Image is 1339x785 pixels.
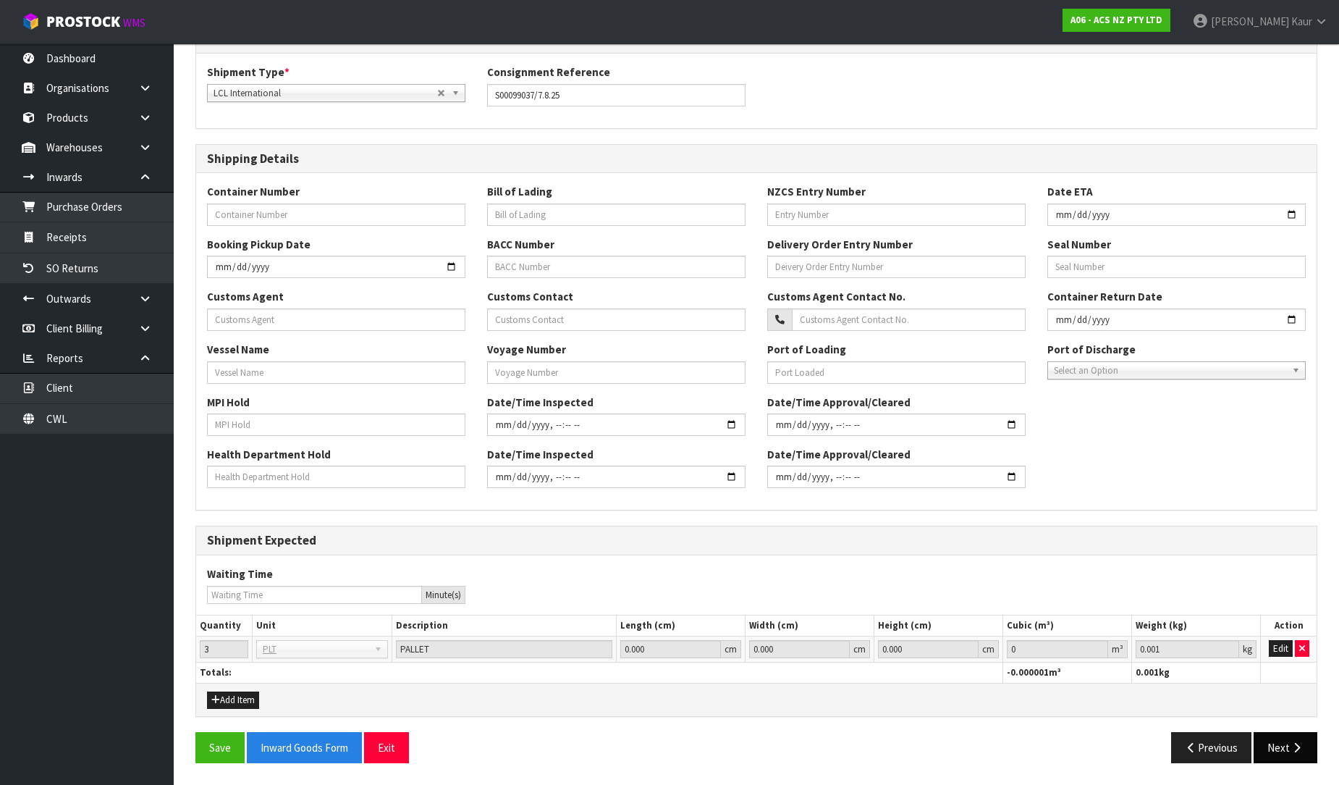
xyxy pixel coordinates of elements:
[263,641,369,658] span: PLT
[1108,640,1128,658] div: m³
[1047,342,1136,357] label: Port of Discharge
[1269,640,1293,658] button: Edit
[207,152,1306,166] h3: Shipping Details
[1254,732,1317,763] button: Next
[1171,732,1252,763] button: Previous
[207,289,284,304] label: Customs Agent
[767,414,1026,436] input: Date/Time Inspected
[1136,666,1159,679] span: 0.001
[1047,184,1093,199] label: Date ETA
[767,361,1026,384] input: Port Loaded
[487,237,554,252] label: BACC Number
[620,640,721,658] input: Length
[207,447,331,462] label: Health Department Hold
[487,64,610,80] label: Consignment Reference
[1047,289,1162,304] label: Container Return Date
[1003,662,1132,683] th: m³
[487,184,552,199] label: Bill of Lading
[207,308,465,331] input: Customs Agent
[487,466,745,488] input: Date/Time Inspected
[1007,666,1049,679] span: -0.000001
[1261,616,1317,637] th: Action
[46,12,120,31] span: ProStock
[1136,640,1239,658] input: Weight
[487,308,745,331] input: Customs Contact
[392,616,617,637] th: Description
[721,640,741,658] div: cm
[207,361,465,384] input: Vessel Name
[749,640,850,658] input: Width
[207,586,422,604] input: Waiting Time
[487,84,745,106] input: Consignment Reference
[214,85,437,102] span: LCL International
[364,732,409,763] button: Exit
[1063,9,1170,32] a: A06 - ACS NZ PTY LTD
[195,732,245,763] button: Save
[767,395,911,410] label: Date/Time Approval/Cleared
[1007,640,1108,658] input: Cubic
[396,640,612,658] input: Description
[767,203,1026,226] input: Entry Number
[22,12,40,30] img: cube-alt.png
[1239,640,1256,658] div: kg
[200,640,248,658] input: Quantity
[792,308,1026,331] input: Customs Agent Contact No.
[979,640,999,658] div: cm
[422,586,465,604] div: Minute(s)
[487,414,745,436] input: Date/Time Inspected
[767,289,905,304] label: Customs Agent Contact No.
[207,466,465,488] input: Health Department Hold
[207,33,1306,46] h3: General Information
[745,616,874,637] th: Width (cm)
[487,342,566,357] label: Voyage Number
[767,184,866,199] label: NZCS Entry Number
[196,616,252,637] th: Quantity
[1003,616,1132,637] th: Cubic (m³)
[767,466,1026,488] input: Date/Time Inspected
[1291,14,1312,28] span: Kaur
[207,566,273,582] label: Waiting Time
[874,616,1003,637] th: Height (cm)
[487,203,745,226] input: Bill of Lading
[878,640,979,658] input: Height
[207,414,465,436] input: MPI Hold
[767,237,913,252] label: Delivery Order Entry Number
[207,184,300,199] label: Container Number
[247,732,362,763] button: Inward Goods Form
[123,16,145,30] small: WMS
[196,662,1003,683] th: Totals:
[195,14,1317,774] span: Shipping Details
[767,447,911,462] label: Date/Time Approval/Cleared
[487,361,745,384] input: Voyage Number
[207,64,290,80] label: Shipment Type
[207,237,311,252] label: Booking Pickup Date
[207,534,1306,547] h3: Shipment Expected
[207,692,259,709] button: Add Item
[767,256,1026,278] input: Deivery Order Entry Number
[207,395,250,410] label: MPI Hold
[207,203,465,226] input: Container Number
[1211,14,1289,28] span: [PERSON_NAME]
[850,640,870,658] div: cm
[1047,256,1306,278] input: Seal Number
[1070,14,1162,26] strong: A06 - ACS NZ PTY LTD
[487,395,594,410] label: Date/Time Inspected
[1132,616,1261,637] th: Weight (kg)
[1047,237,1111,252] label: Seal Number
[487,256,745,278] input: BACC Number
[487,289,573,304] label: Customs Contact
[767,342,846,357] label: Port of Loading
[207,342,269,357] label: Vessel Name
[616,616,745,637] th: Length (cm)
[1132,662,1261,683] th: kg
[487,447,594,462] label: Date/Time Inspected
[207,256,465,278] input: Cont. Bookin Date
[1054,362,1286,379] span: Select an Option
[252,616,392,637] th: Unit
[1047,308,1306,331] input: Container Return Date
